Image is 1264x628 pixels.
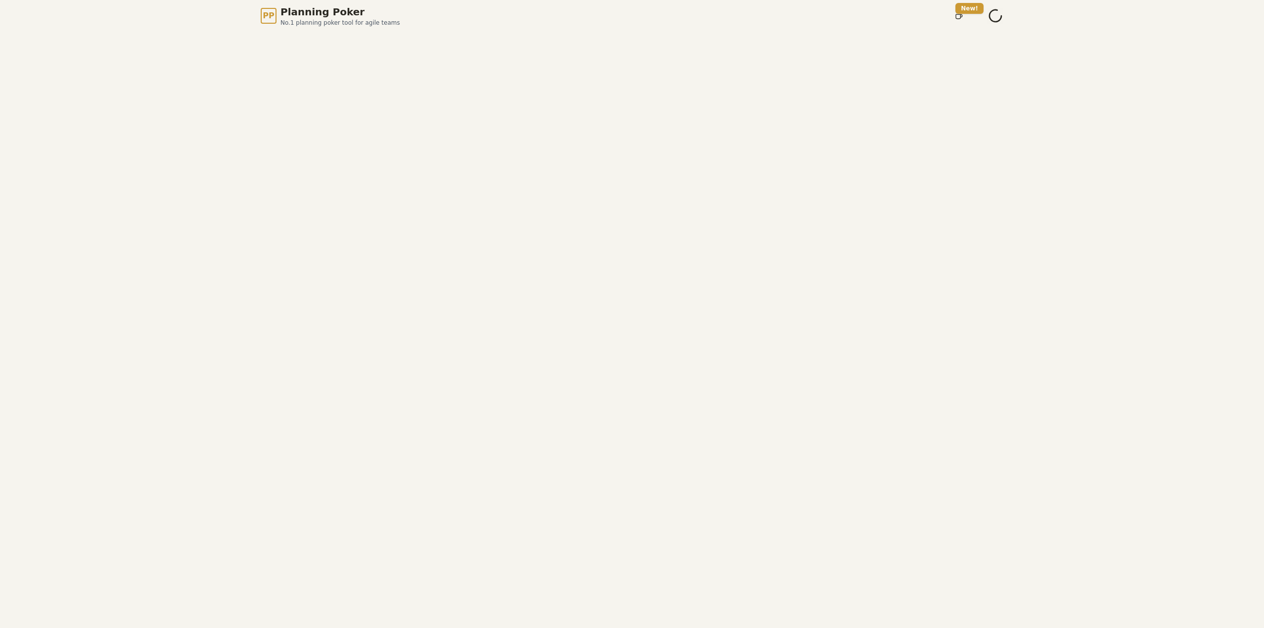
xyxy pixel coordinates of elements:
span: Planning Poker [280,5,400,19]
span: PP [263,10,274,22]
a: PPPlanning PokerNo.1 planning poker tool for agile teams [261,5,400,27]
button: New! [950,7,968,25]
div: New! [955,3,984,14]
span: No.1 planning poker tool for agile teams [280,19,400,27]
